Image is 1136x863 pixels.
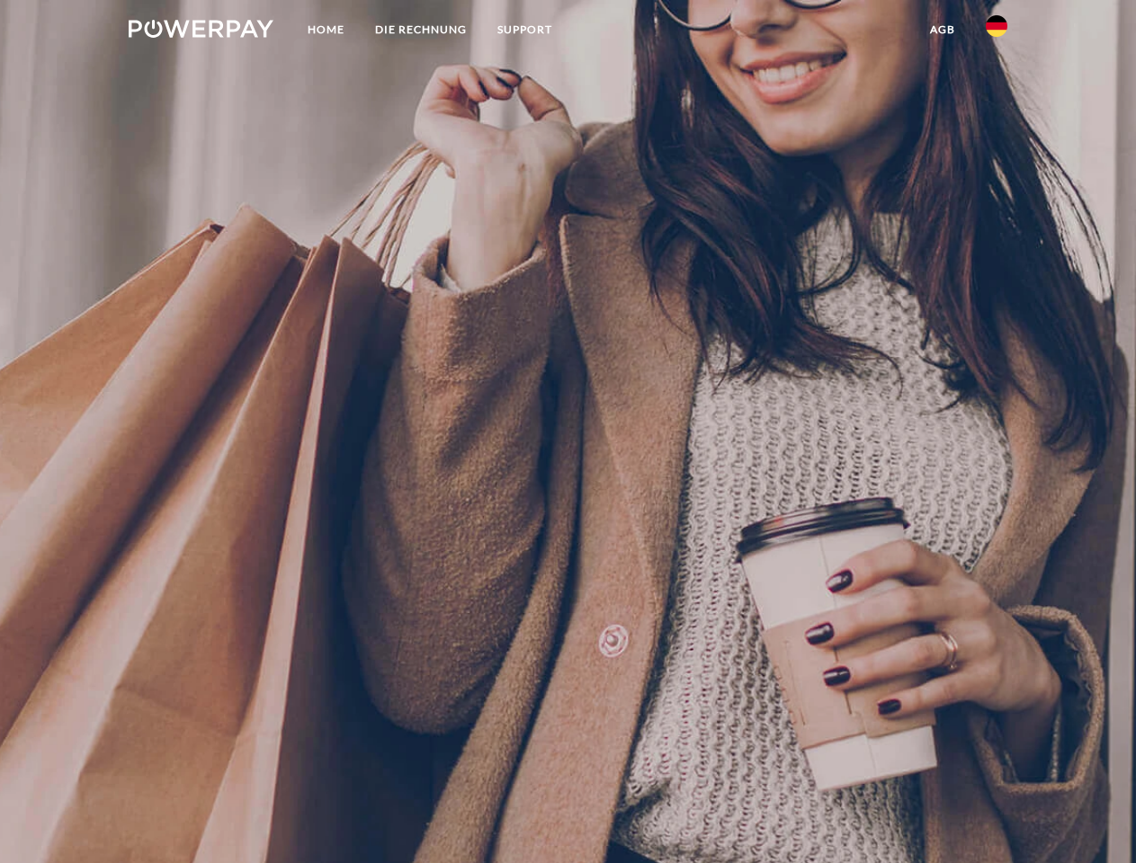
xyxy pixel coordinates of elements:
[360,13,482,46] a: DIE RECHNUNG
[986,15,1007,37] img: de
[915,13,971,46] a: agb
[292,13,360,46] a: Home
[482,13,568,46] a: SUPPORT
[129,20,273,38] img: logo-powerpay-white.svg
